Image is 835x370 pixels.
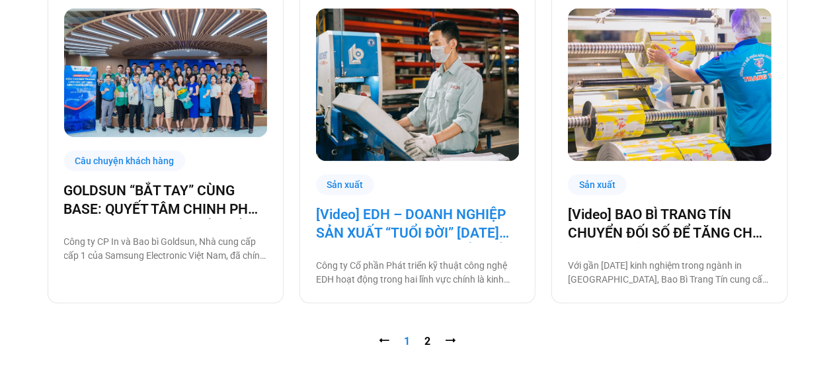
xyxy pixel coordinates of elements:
[405,335,411,347] span: 1
[568,205,771,242] a: [Video] BAO BÌ TRANG TÍN CHUYỂN ĐỐI SỐ ĐỂ TĂNG CHẤT LƯỢNG, GIẢM CHI PHÍ
[316,205,519,242] a: [Video] EDH – DOANH NGHIỆP SẢN XUẤT “TUỔI ĐỜI” [DATE] VÀ CÂU CHUYỆN CHUYỂN ĐỔI SỐ CÙNG [DOMAIN_NAME]
[568,259,771,287] p: Với gần [DATE] kinh nghiệm trong ngành in [GEOGRAPHIC_DATA], Bao Bì Trang Tín cung cấp tất cả các...
[316,8,520,161] img: Doanh-nghiep-san-xua-edh-chuyen-doi-so-cung-base
[316,259,519,287] p: Công ty Cổ phần Phát triển kỹ thuật công nghệ EDH hoạt động trong hai lĩnh vực chính là kinh doan...
[48,334,788,349] nav: Pagination
[446,335,456,347] a: ⭢
[64,8,268,137] img: Số hóa các quy trình làm việc cùng Base.vn là một bước trung gian cực kỳ quan trọng để Goldsun xâ...
[64,181,267,218] a: GOLDSUN “BẮT TAY” CÙNG BASE: QUYẾT TÂM CHINH PHỤC CHẶNG ĐƯỜNG CHUYỂN ĐỔI SỐ TOÀN DIỆN
[568,174,627,195] div: Sản xuất
[64,150,186,171] div: Câu chuyện khách hàng
[64,235,267,263] p: Công ty CP In và Bao bì Goldsun, Nhà cung cấp cấp 1 của Samsung Electronic Việt Nam, đã chính thứ...
[379,335,390,347] span: ⭠
[64,8,267,137] a: Số hóa các quy trình làm việc cùng Base.vn là một bước trung gian cực kỳ quan trọng để Goldsun xâ...
[316,174,375,195] div: Sản xuất
[316,8,519,161] a: Doanh-nghiep-san-xua-edh-chuyen-doi-so-cung-base
[425,335,431,347] a: 2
